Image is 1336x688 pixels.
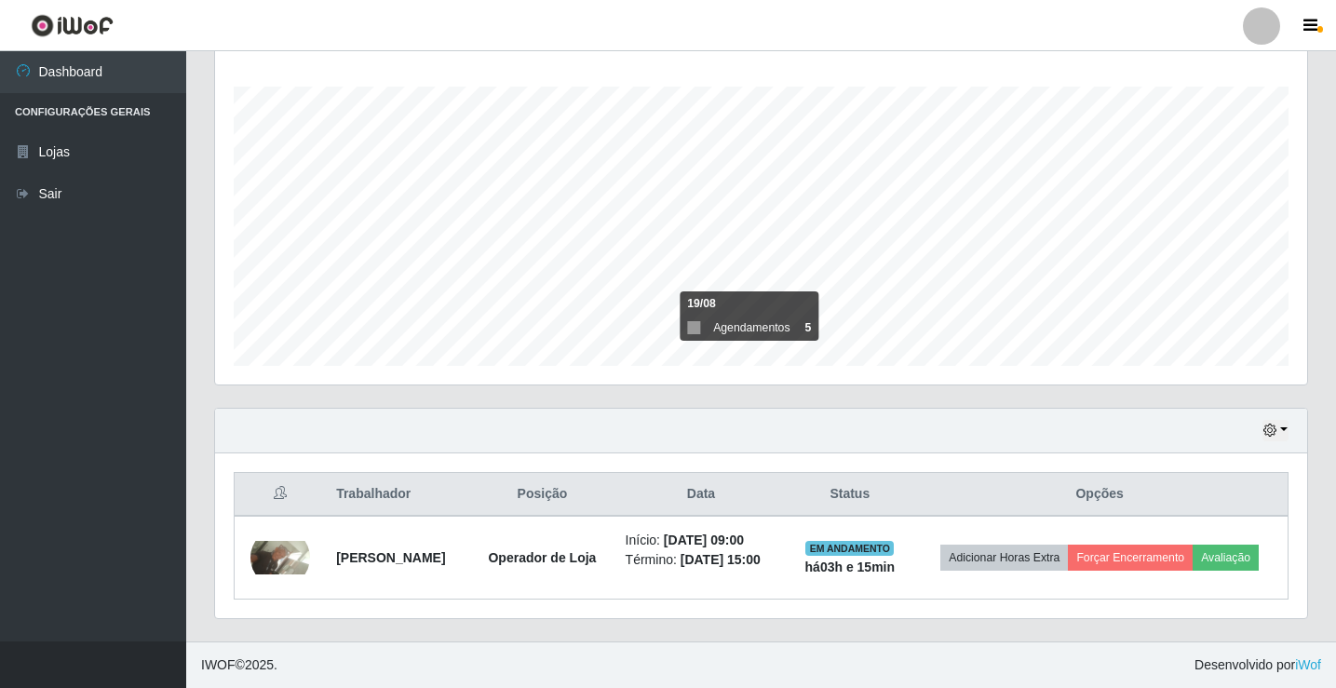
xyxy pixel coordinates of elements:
[201,655,277,675] span: © 2025 .
[805,541,894,556] span: EM ANDAMENTO
[626,550,777,570] li: Término:
[1068,545,1193,571] button: Forçar Encerramento
[336,550,445,565] strong: [PERSON_NAME]
[805,560,896,574] strong: há 03 h e 15 min
[664,533,744,547] time: [DATE] 09:00
[911,473,1288,517] th: Opções
[626,531,777,550] li: Início:
[325,473,470,517] th: Trabalhador
[1194,655,1321,675] span: Desenvolvido por
[681,552,761,567] time: [DATE] 15:00
[31,14,114,37] img: CoreUI Logo
[788,473,911,517] th: Status
[201,657,236,672] span: IWOF
[470,473,614,517] th: Posição
[1295,657,1321,672] a: iWof
[488,550,596,565] strong: Operador de Loja
[250,541,310,574] img: 1757146664616.jpeg
[614,473,789,517] th: Data
[940,545,1068,571] button: Adicionar Horas Extra
[1193,545,1259,571] button: Avaliação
